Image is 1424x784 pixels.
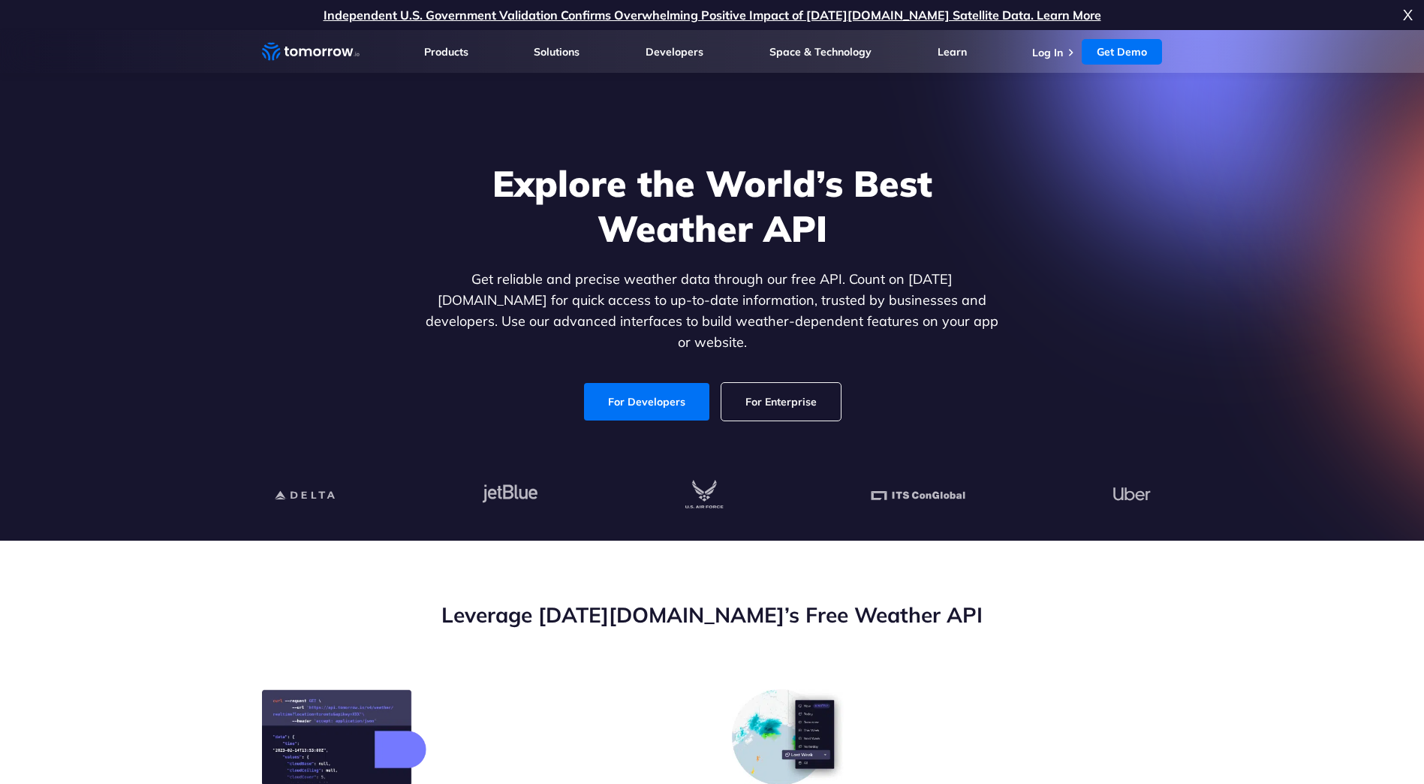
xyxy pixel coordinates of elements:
[423,161,1002,251] h1: Explore the World’s Best Weather API
[534,45,580,59] a: Solutions
[324,8,1101,23] a: Independent U.S. Government Validation Confirms Overwhelming Positive Impact of [DATE][DOMAIN_NAM...
[1082,39,1162,65] a: Get Demo
[262,41,360,63] a: Home link
[262,601,1163,629] h2: Leverage [DATE][DOMAIN_NAME]’s Free Weather API
[584,383,709,421] a: For Developers
[769,45,872,59] a: Space & Technology
[938,45,967,59] a: Learn
[721,383,841,421] a: For Enterprise
[646,45,703,59] a: Developers
[424,45,468,59] a: Products
[423,269,1002,353] p: Get reliable and precise weather data through our free API. Count on [DATE][DOMAIN_NAME] for quic...
[1032,46,1063,59] a: Log In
